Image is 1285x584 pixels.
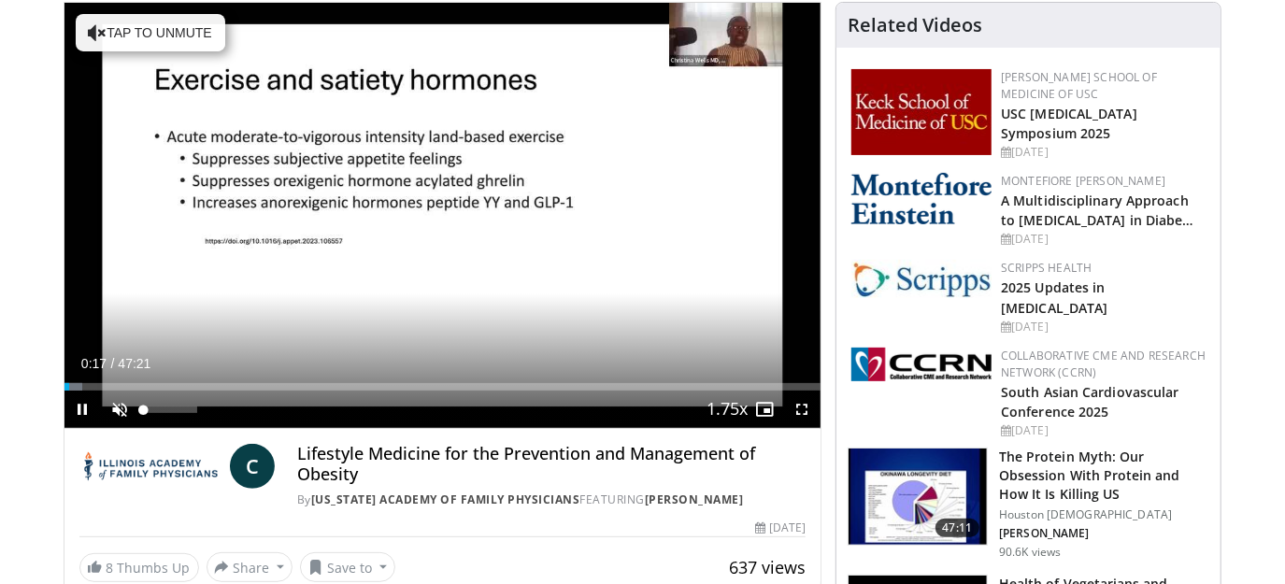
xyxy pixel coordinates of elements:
[999,507,1209,522] p: Houston [DEMOGRAPHIC_DATA]
[311,491,580,507] a: [US_STATE] Academy of Family Physicians
[64,3,821,429] video-js: Video Player
[999,545,1061,560] p: 90.6K views
[1001,348,1206,380] a: Collaborative CME and Research Network (CCRN)
[1001,69,1157,102] a: [PERSON_NAME] School of Medicine of USC
[1001,260,1092,276] a: Scripps Health
[297,444,806,484] h4: Lifestyle Medicine for the Prevention and Management of Obesity
[1001,173,1165,189] a: Montefiore [PERSON_NAME]
[79,553,199,582] a: 8 Thumbs Up
[144,406,197,413] div: Volume Level
[300,552,395,582] button: Save to
[79,444,222,489] img: Illinois Academy of Family Physicians
[746,391,783,428] button: Enable picture-in-picture mode
[849,449,987,546] img: b7b8b05e-5021-418b-a89a-60a270e7cf82.150x105_q85_crop-smart_upscale.jpg
[645,491,744,507] a: [PERSON_NAME]
[1001,144,1206,161] div: [DATE]
[1001,105,1137,142] a: USC [MEDICAL_DATA] Symposium 2025
[1001,422,1206,439] div: [DATE]
[1001,278,1107,316] a: 2025 Updates in [MEDICAL_DATA]
[851,173,992,224] img: b0142b4c-93a1-4b58-8f91-5265c282693c.png.150x105_q85_autocrop_double_scale_upscale_version-0.2.png
[118,356,150,371] span: 47:21
[64,391,102,428] button: Pause
[111,356,115,371] span: /
[848,14,982,36] h4: Related Videos
[755,520,806,536] div: [DATE]
[999,526,1209,541] p: [PERSON_NAME]
[783,391,821,428] button: Fullscreen
[1001,319,1206,335] div: [DATE]
[76,14,225,51] button: Tap to unmute
[230,444,275,489] a: C
[851,260,992,298] img: c9f2b0b7-b02a-4276-a72a-b0cbb4230bc1.jpg.150x105_q85_autocrop_double_scale_upscale_version-0.2.jpg
[729,556,806,578] span: 637 views
[64,383,821,391] div: Progress Bar
[1001,231,1206,248] div: [DATE]
[851,69,992,155] img: 7b941f1f-d101-407a-8bfa-07bd47db01ba.png.150x105_q85_autocrop_double_scale_upscale_version-0.2.jpg
[81,356,107,371] span: 0:17
[107,559,114,577] span: 8
[297,491,806,508] div: By FEATURING
[1001,192,1194,229] a: A Multidisciplinary Approach to [MEDICAL_DATA] in Diabe…
[207,552,293,582] button: Share
[102,391,139,428] button: Unmute
[708,391,746,428] button: Playback Rate
[848,448,1209,560] a: 47:11 The Protein Myth: Our Obsession With Protein and How It Is Killing US Houston [DEMOGRAPHIC_...
[851,348,992,381] img: a04ee3ba-8487-4636-b0fb-5e8d268f3737.png.150x105_q85_autocrop_double_scale_upscale_version-0.2.png
[935,519,980,537] span: 47:11
[999,448,1209,504] h3: The Protein Myth: Our Obsession With Protein and How It Is Killing US
[1001,383,1179,420] a: South Asian Cardiovascular Conference 2025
